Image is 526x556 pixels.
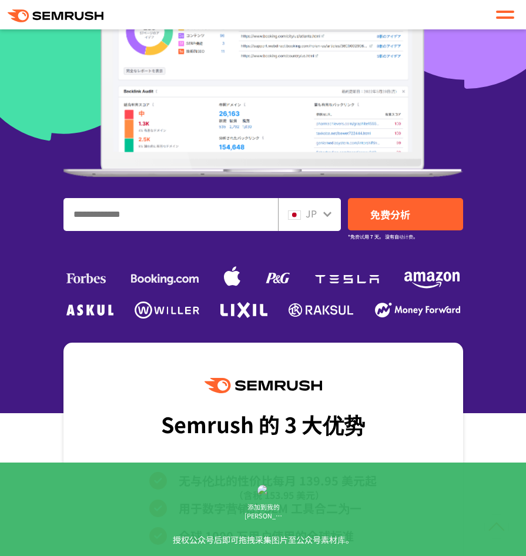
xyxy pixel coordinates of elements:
[205,378,322,394] img: Semrush
[370,207,410,222] span: 免费分析
[348,231,418,242] small: *免费试用 7 天。 没有自动计费。
[64,199,277,230] input: 输入您的域名、关键字或网址
[306,206,317,220] span: JP
[161,402,365,446] div: Semrush 的 3 大优势
[348,198,463,230] a: 免费分析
